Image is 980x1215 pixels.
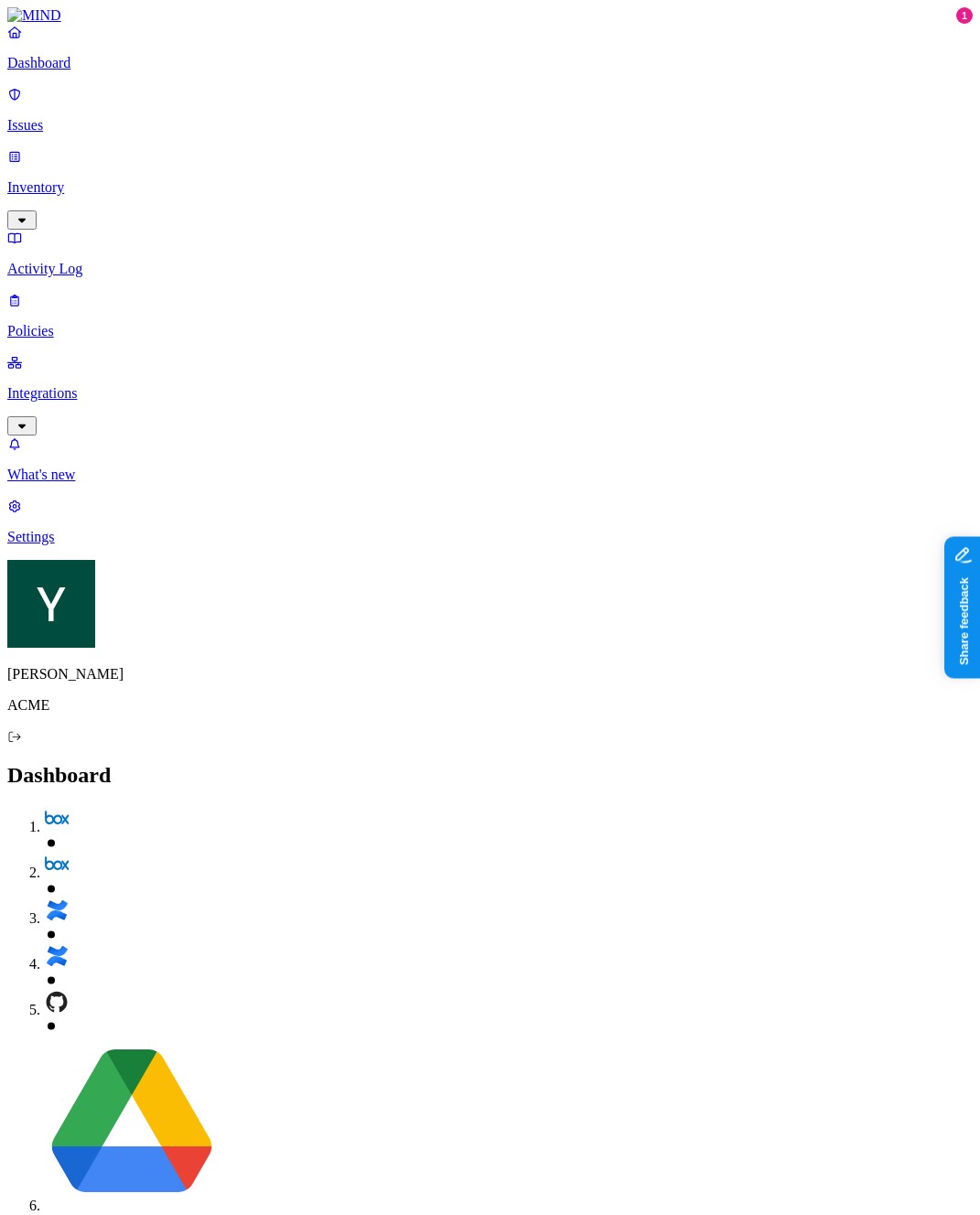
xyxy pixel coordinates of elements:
img: Yaara Verner [7,560,95,648]
h2: Dashboard [7,763,973,788]
img: MIND [7,7,61,24]
p: Integrations [7,385,973,402]
a: Dashboard [7,24,973,71]
p: ACME [7,697,973,714]
a: Activity Log [7,230,973,277]
div: 1 [956,7,973,24]
img: svg%3e [44,943,70,969]
p: Policies [7,323,973,339]
a: MIND [7,7,973,24]
a: Inventory [7,148,973,227]
a: Issues [7,86,973,134]
p: Settings [7,529,973,545]
p: Activity Log [7,261,973,277]
a: Policies [7,292,973,339]
p: Issues [7,117,973,134]
a: Integrations [7,354,973,433]
a: What's new [7,435,973,483]
img: svg%3e [44,1035,220,1210]
a: Settings [7,498,973,545]
p: [PERSON_NAME] [7,666,973,683]
img: svg%3e [44,989,70,1015]
img: svg%3e [44,806,70,832]
img: svg%3e [44,898,70,923]
p: Dashboard [7,55,973,71]
p: Inventory [7,179,973,196]
img: svg%3e [44,852,70,877]
p: What's new [7,467,973,483]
